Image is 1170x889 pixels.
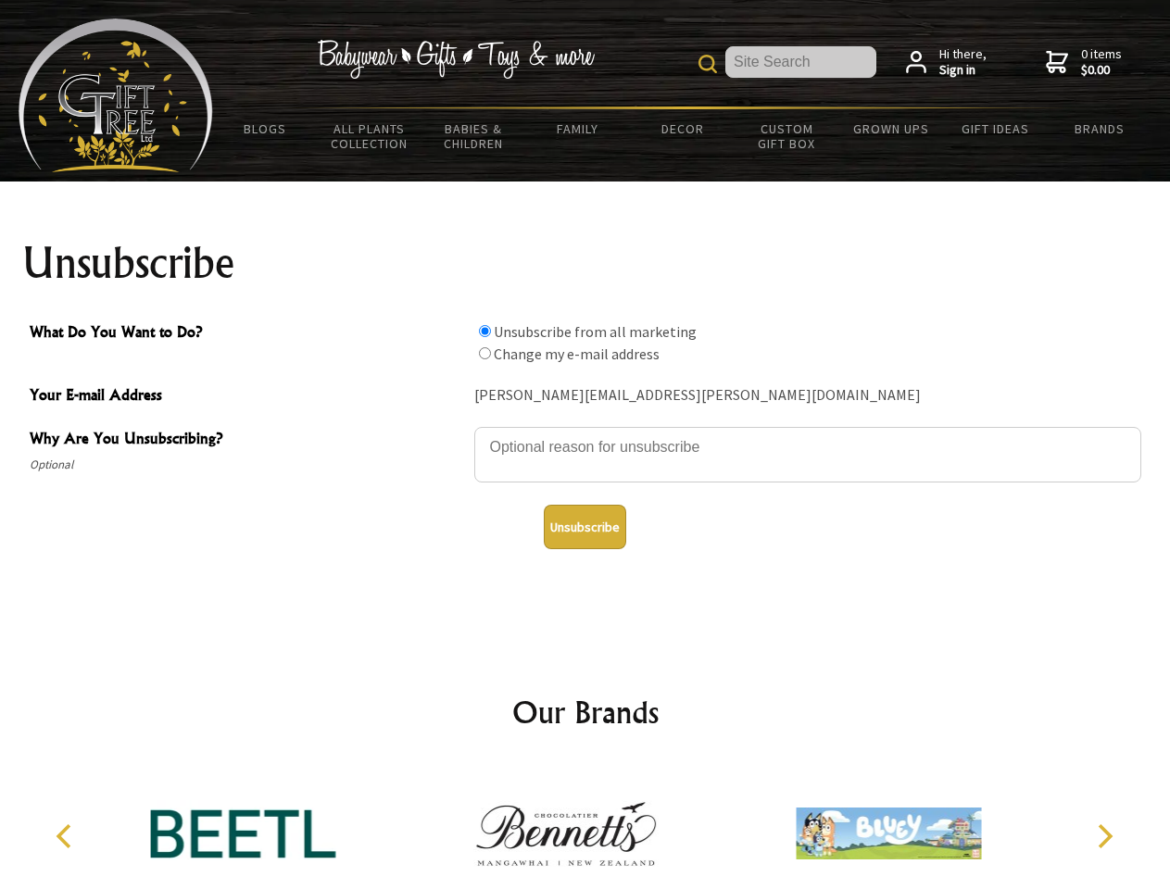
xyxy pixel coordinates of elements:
img: product search [698,55,717,73]
label: Unsubscribe from all marketing [494,322,697,341]
label: Change my e-mail address [494,344,660,363]
span: Why Are You Unsubscribing? [30,427,465,454]
a: Custom Gift Box [735,109,839,163]
a: Brands [1048,109,1152,148]
a: Hi there,Sign in [906,46,987,79]
img: Babywear - Gifts - Toys & more [317,40,595,79]
textarea: Why Are You Unsubscribing? [474,427,1141,482]
a: Family [526,109,631,148]
a: BLOGS [213,109,318,148]
button: Unsubscribe [544,505,626,549]
button: Previous [46,816,87,857]
strong: Sign in [939,62,987,79]
a: Babies & Children [421,109,526,163]
h1: Unsubscribe [22,241,1149,285]
a: Decor [630,109,735,148]
a: All Plants Collection [318,109,422,163]
span: What Do You Want to Do? [30,320,465,347]
input: What Do You Want to Do? [479,325,491,337]
input: Site Search [725,46,876,78]
div: [PERSON_NAME][EMAIL_ADDRESS][PERSON_NAME][DOMAIN_NAME] [474,382,1141,410]
a: 0 items$0.00 [1046,46,1122,79]
img: Babyware - Gifts - Toys and more... [19,19,213,172]
span: Optional [30,454,465,476]
button: Next [1084,816,1125,857]
h2: Our Brands [37,690,1134,734]
span: Hi there, [939,46,987,79]
input: What Do You Want to Do? [479,347,491,359]
span: Your E-mail Address [30,383,465,410]
strong: $0.00 [1081,62,1122,79]
a: Grown Ups [838,109,943,148]
span: 0 items [1081,45,1122,79]
a: Gift Ideas [943,109,1048,148]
